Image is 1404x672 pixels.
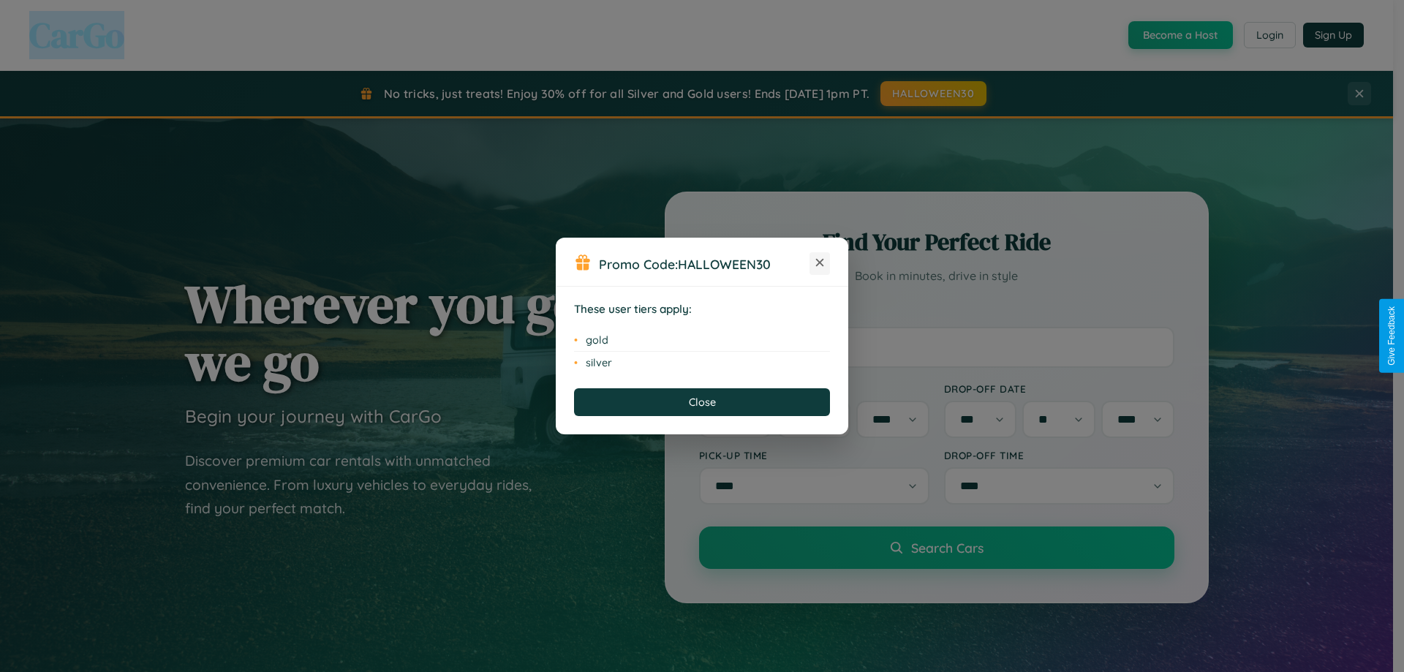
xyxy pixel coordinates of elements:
div: Give Feedback [1386,306,1397,366]
strong: These user tiers apply: [574,302,692,316]
button: Close [574,388,830,416]
h3: Promo Code: [599,256,809,272]
li: silver [574,352,830,374]
b: HALLOWEEN30 [678,256,771,272]
li: gold [574,329,830,352]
